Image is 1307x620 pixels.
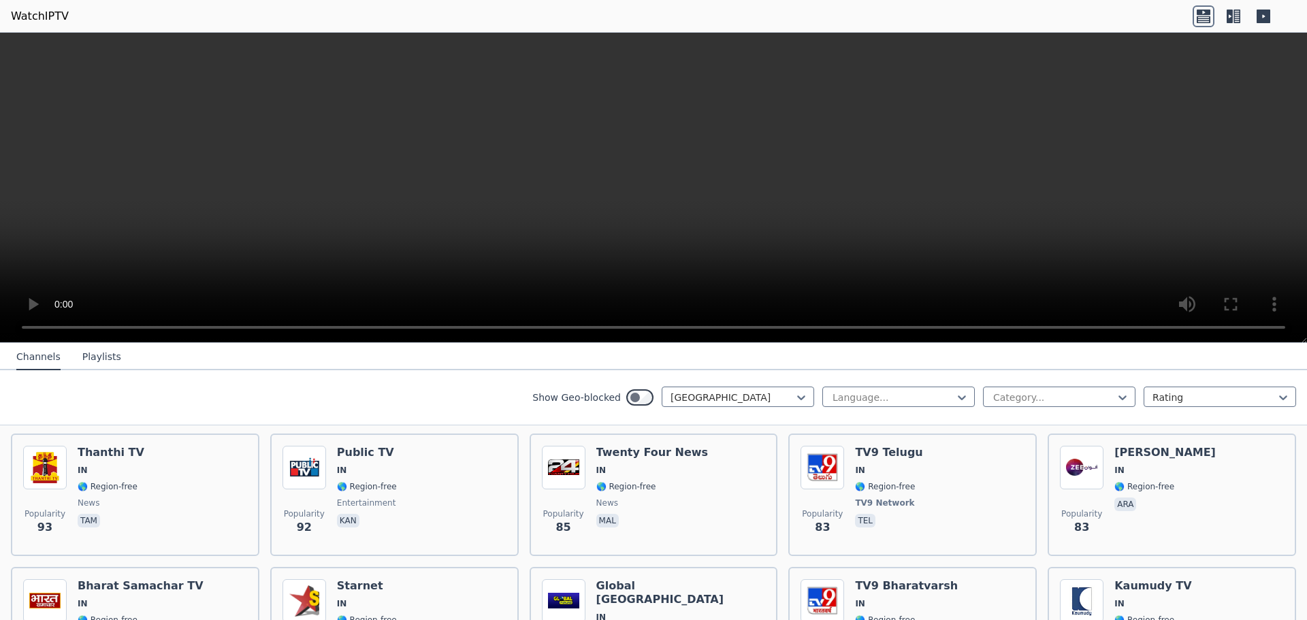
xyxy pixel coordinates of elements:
[1074,519,1089,536] span: 83
[1114,579,1191,593] h6: Kaumudy TV
[596,579,766,606] h6: Global [GEOGRAPHIC_DATA]
[596,446,709,459] h6: Twenty Four News
[532,391,621,404] label: Show Geo-blocked
[11,8,69,25] a: WatchIPTV
[596,465,607,476] span: IN
[855,598,865,609] span: IN
[542,446,585,489] img: Twenty Four News
[78,579,204,593] h6: Bharat Samachar TV
[78,481,138,492] span: 🌎 Region-free
[855,465,865,476] span: IN
[855,481,915,492] span: 🌎 Region-free
[855,579,958,593] h6: TV9 Bharatvarsh
[855,446,922,459] h6: TV9 Telugu
[1114,481,1174,492] span: 🌎 Region-free
[1114,446,1216,459] h6: [PERSON_NAME]
[78,446,144,459] h6: Thanthi TV
[1114,598,1125,609] span: IN
[78,497,99,508] span: news
[596,514,619,527] p: mal
[802,508,843,519] span: Popularity
[596,481,656,492] span: 🌎 Region-free
[801,446,844,489] img: TV9 Telugu
[1061,508,1102,519] span: Popularity
[596,497,618,508] span: news
[284,508,325,519] span: Popularity
[25,508,65,519] span: Popularity
[1060,446,1103,489] img: Zee Alwan
[855,497,914,508] span: TV9 Network
[78,465,88,476] span: IN
[283,446,326,489] img: Public TV
[815,519,830,536] span: 83
[78,514,100,527] p: tam
[337,497,396,508] span: entertainment
[1114,465,1125,476] span: IN
[337,514,359,527] p: kan
[82,344,121,370] button: Playlists
[297,519,312,536] span: 92
[37,519,52,536] span: 93
[23,446,67,489] img: Thanthi TV
[1114,497,1136,511] p: ara
[543,508,584,519] span: Popularity
[555,519,570,536] span: 85
[337,598,347,609] span: IN
[855,514,875,527] p: tel
[337,481,397,492] span: 🌎 Region-free
[16,344,61,370] button: Channels
[337,579,397,593] h6: Starnet
[337,465,347,476] span: IN
[78,598,88,609] span: IN
[337,446,397,459] h6: Public TV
